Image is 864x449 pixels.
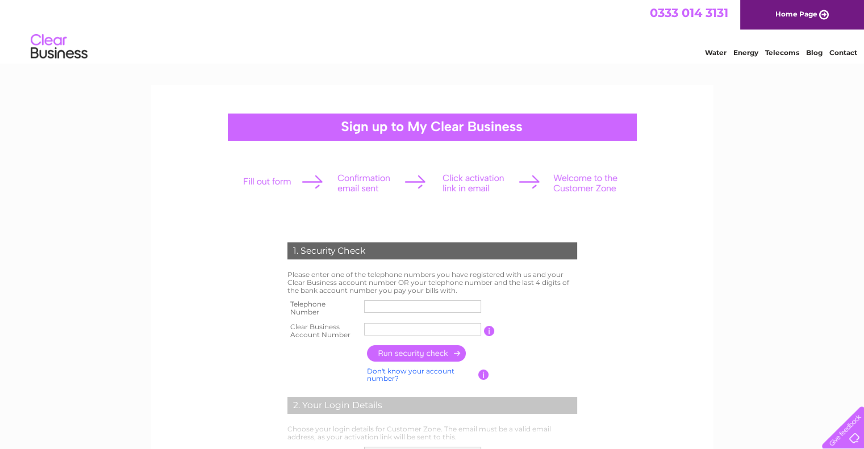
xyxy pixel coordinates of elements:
[705,48,727,57] a: Water
[478,370,489,380] input: Information
[765,48,799,57] a: Telecoms
[287,397,577,414] div: 2. Your Login Details
[285,268,580,297] td: Please enter one of the telephone numbers you have registered with us and your Clear Business acc...
[285,422,580,444] td: Choose your login details for Customer Zone. The email must be a valid email address, as your act...
[287,242,577,259] div: 1. Security Check
[164,6,701,55] div: Clear Business is a trading name of Verastar Limited (registered in [GEOGRAPHIC_DATA] No. 3667643...
[30,30,88,64] img: logo.png
[285,297,362,320] th: Telephone Number
[367,367,454,383] a: Don't know your account number?
[733,48,758,57] a: Energy
[285,320,362,342] th: Clear Business Account Number
[650,6,728,20] a: 0333 014 3131
[484,326,495,336] input: Information
[829,48,857,57] a: Contact
[806,48,823,57] a: Blog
